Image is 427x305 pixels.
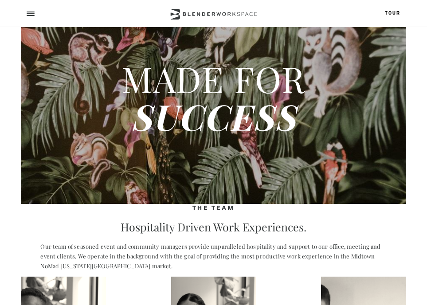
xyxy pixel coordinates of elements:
p: Our team of seasoned event and community managers provide unparalleled hospitality and support to... [40,242,386,271]
iframe: Chat Widget [383,262,427,305]
span: THE TEAM [192,205,235,211]
em: Success [131,92,296,140]
h1: Made for [30,60,397,135]
a: Tour [385,11,400,16]
h2: Hospitality Driven Work Experiences. [103,219,325,234]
